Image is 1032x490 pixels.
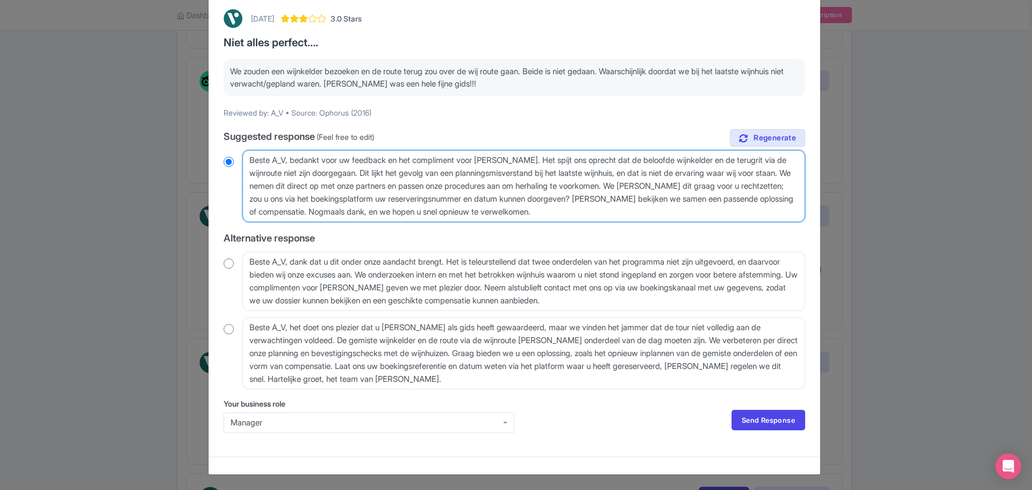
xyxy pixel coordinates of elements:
div: Manager [231,418,507,428]
span: Regenerate [754,133,796,143]
textarea: Beste A_V, het doet ons plezier dat u [PERSON_NAME] als gids heeft gewaardeerd, maar we vinden he... [242,317,805,389]
span: Your business role [224,399,285,408]
h3: Niet alles perfect…. [224,37,805,48]
span: 3.0 Stars [331,13,362,24]
p: We zouden een wijnkelder bezoeken en de route terug zou over de wij route gaan. Beide is niet ged... [230,66,799,90]
a: Regenerate [730,129,805,147]
span: Suggested response [224,131,315,142]
div: Open Intercom Messenger [995,453,1021,479]
p: Reviewed by: A_V • Source: Ophorus (2016) [224,107,805,118]
span: (Feel free to edit) [317,132,374,141]
textarea: Beste A_V, bedankt voor uw feedback en het compliment voor [PERSON_NAME]. Het spijt ons oprecht d... [242,150,805,222]
span: Alternative response [224,232,315,244]
img: Viator Logo [224,9,242,28]
div: [DATE] [251,13,274,24]
textarea: Beste A_V, dank dat u dit onder onze aandacht brengt. Het is teleurstellend dat twee onderdelen v... [242,252,805,311]
a: Send Response [732,410,805,430]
